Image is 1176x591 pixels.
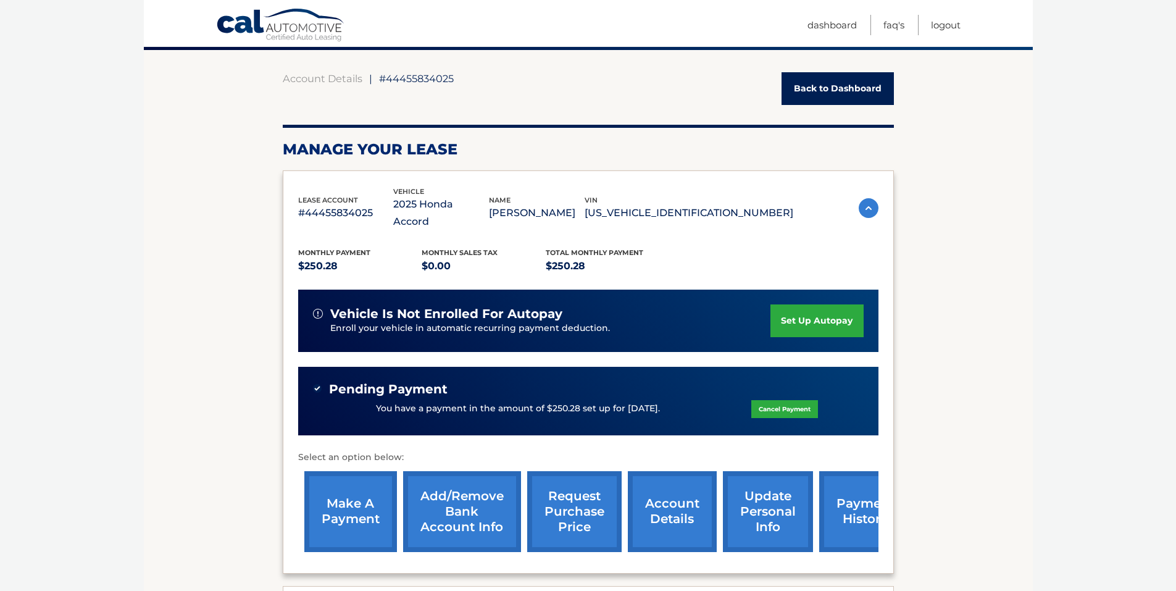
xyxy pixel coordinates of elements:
[546,248,643,257] span: Total Monthly Payment
[527,471,622,552] a: request purchase price
[489,204,585,222] p: [PERSON_NAME]
[329,382,448,397] span: Pending Payment
[313,309,323,319] img: alert-white.svg
[770,304,863,337] a: set up autopay
[723,471,813,552] a: update personal info
[489,196,511,204] span: name
[298,258,422,275] p: $250.28
[819,471,912,552] a: payment history
[393,187,424,196] span: vehicle
[628,471,717,552] a: account details
[216,8,346,44] a: Cal Automotive
[304,471,397,552] a: make a payment
[376,402,660,416] p: You have a payment in the amount of $250.28 set up for [DATE].
[585,196,598,204] span: vin
[859,198,878,218] img: accordion-active.svg
[422,248,498,257] span: Monthly sales Tax
[298,196,358,204] span: lease account
[369,72,372,85] span: |
[422,258,546,275] p: $0.00
[883,15,904,35] a: FAQ's
[298,450,878,465] p: Select an option below:
[751,400,818,418] a: Cancel Payment
[313,384,322,393] img: check-green.svg
[782,72,894,105] a: Back to Dashboard
[283,140,894,159] h2: Manage Your Lease
[931,15,961,35] a: Logout
[283,72,362,85] a: Account Details
[807,15,857,35] a: Dashboard
[393,196,489,230] p: 2025 Honda Accord
[330,306,562,322] span: vehicle is not enrolled for autopay
[330,322,771,335] p: Enroll your vehicle in automatic recurring payment deduction.
[546,258,670,275] p: $250.28
[403,471,521,552] a: Add/Remove bank account info
[298,248,370,257] span: Monthly Payment
[298,204,394,222] p: #44455834025
[585,204,793,222] p: [US_VEHICLE_IDENTIFICATION_NUMBER]
[379,72,454,85] span: #44455834025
